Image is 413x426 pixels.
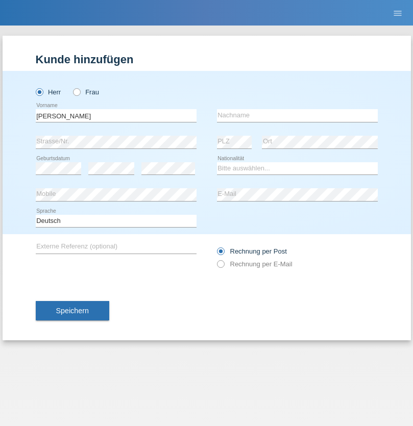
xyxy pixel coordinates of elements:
[36,88,61,96] label: Herr
[73,88,80,95] input: Frau
[217,247,224,260] input: Rechnung per Post
[56,307,89,315] span: Speichern
[217,260,224,273] input: Rechnung per E-Mail
[36,53,378,66] h1: Kunde hinzufügen
[36,88,42,95] input: Herr
[393,8,403,18] i: menu
[217,260,293,268] label: Rechnung per E-Mail
[36,301,109,320] button: Speichern
[73,88,99,96] label: Frau
[387,10,408,16] a: menu
[217,247,287,255] label: Rechnung per Post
